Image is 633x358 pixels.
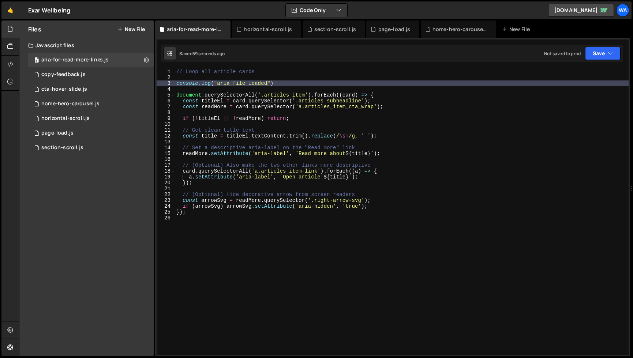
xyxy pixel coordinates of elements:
[157,139,175,145] div: 13
[157,215,175,221] div: 26
[157,180,175,186] div: 20
[157,69,175,75] div: 1
[28,6,70,15] div: Exar Wellbeing
[167,26,222,33] div: aria-for-read-more-links.js
[117,26,145,32] button: New File
[41,130,74,136] div: page-load.js
[19,38,154,53] div: Javascript files
[544,50,581,57] div: Not saved to prod
[41,101,100,107] div: home-hero-carousel.js
[157,192,175,197] div: 22
[34,58,39,64] span: 5
[157,145,175,151] div: 14
[28,140,154,155] div: 16122/45954.js
[157,197,175,203] div: 23
[41,86,87,93] div: cta-hover-slide.js
[157,75,175,80] div: 2
[157,157,175,162] div: 16
[157,203,175,209] div: 24
[157,168,175,174] div: 18
[28,97,154,111] div: 16122/43585.js
[548,4,614,17] a: [DOMAIN_NAME]
[157,133,175,139] div: 12
[157,110,175,116] div: 8
[157,162,175,168] div: 17
[432,26,487,33] div: home-hero-carousel.js
[41,144,83,151] div: section-scroll.js
[157,80,175,86] div: 3
[157,104,175,110] div: 7
[585,47,621,60] button: Save
[616,4,629,17] a: wa
[28,25,41,33] h2: Files
[28,53,154,67] div: 16122/46370.js
[286,4,347,17] button: Code Only
[157,174,175,180] div: 19
[157,116,175,121] div: 9
[157,92,175,98] div: 5
[1,1,19,19] a: 🤙
[157,127,175,133] div: 11
[28,126,154,140] div: 16122/44105.js
[157,121,175,127] div: 10
[28,82,154,97] div: 16122/44019.js
[378,26,411,33] div: page-load.js
[41,71,86,78] div: copy-feedback.js
[244,26,292,33] div: horizontal-scroll.js
[157,186,175,192] div: 21
[28,111,154,126] div: 16122/45071.js
[314,26,356,33] div: section-scroll.js
[41,115,90,122] div: horizontal-scroll.js
[157,86,175,92] div: 4
[179,50,225,57] div: Saved
[41,57,109,63] div: aria-for-read-more-links.js
[502,26,533,33] div: New File
[157,151,175,157] div: 15
[192,50,225,57] div: 59 seconds ago
[157,209,175,215] div: 25
[28,67,154,82] div: 16122/43314.js
[157,98,175,104] div: 6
